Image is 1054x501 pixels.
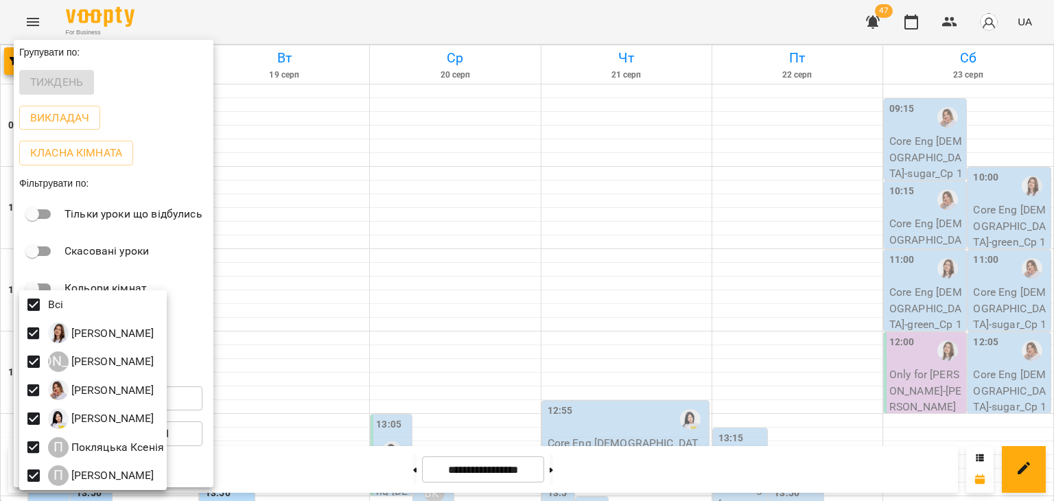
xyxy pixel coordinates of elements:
div: Новицька Ольга Ігорівна [48,408,154,429]
div: Ванічкіна Маргарита Олександрівна [48,323,154,343]
img: М [48,380,69,400]
a: П [PERSON_NAME] [48,465,154,486]
img: Н [48,408,69,429]
div: [PERSON_NAME] [48,351,69,372]
p: [PERSON_NAME] [69,410,154,427]
p: Всі [48,296,63,313]
a: М [PERSON_NAME] [48,380,154,400]
a: П Покляцька Ксенія [48,437,165,458]
p: [PERSON_NAME] [69,382,154,399]
p: [PERSON_NAME] [69,325,154,342]
p: [PERSON_NAME] [69,467,154,484]
a: Н [PERSON_NAME] [48,408,154,429]
div: Піскун Руслана [48,465,154,486]
p: [PERSON_NAME] [69,353,154,370]
a: [PERSON_NAME] [PERSON_NAME] [48,351,154,372]
div: П [48,465,69,486]
a: В [PERSON_NAME] [48,323,154,343]
div: Покляцька Ксенія [48,437,165,458]
img: В [48,323,69,343]
div: П [48,437,69,458]
div: Мартинець Оксана Геннадіївна [48,380,154,400]
p: Покляцька Ксенія [69,439,165,456]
